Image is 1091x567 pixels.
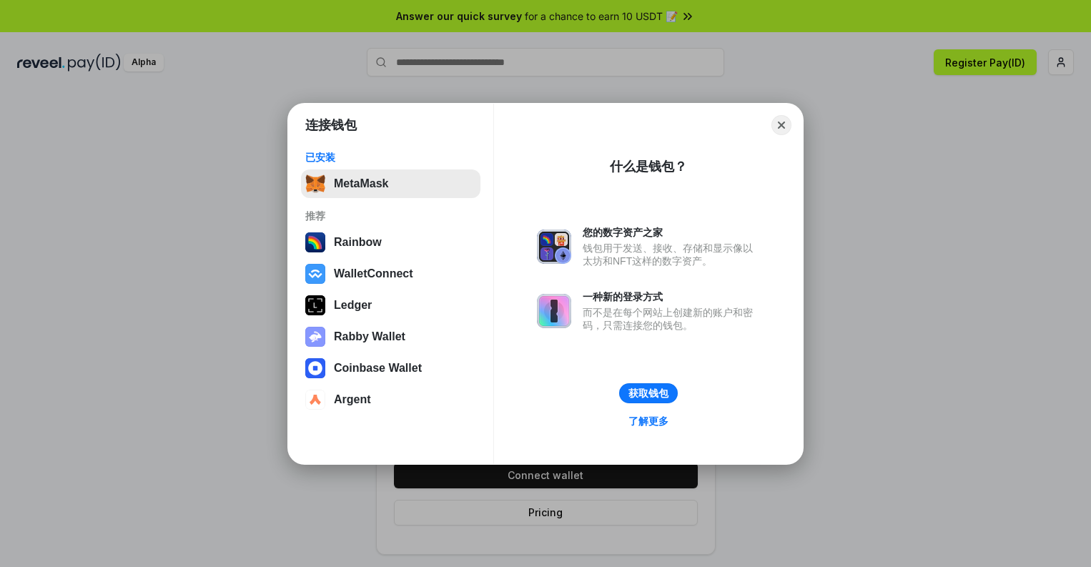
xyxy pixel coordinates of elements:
img: svg+xml,%3Csvg%20width%3D%2228%22%20height%3D%2228%22%20viewBox%3D%220%200%2028%2028%22%20fill%3D... [305,358,325,378]
div: 了解更多 [628,415,668,428]
button: WalletConnect [301,260,480,288]
div: Coinbase Wallet [334,362,422,375]
div: 获取钱包 [628,387,668,400]
div: 什么是钱包？ [610,158,687,175]
div: Rabby Wallet [334,330,405,343]
img: svg+xml,%3Csvg%20xmlns%3D%22http%3A%2F%2Fwww.w3.org%2F2000%2Fsvg%22%20fill%3D%22none%22%20viewBox... [305,327,325,347]
div: Rainbow [334,236,382,249]
a: 了解更多 [620,412,677,430]
div: Argent [334,393,371,406]
img: svg+xml,%3Csvg%20width%3D%2228%22%20height%3D%2228%22%20viewBox%3D%220%200%2028%2028%22%20fill%3D... [305,264,325,284]
div: 您的数字资产之家 [583,226,760,239]
button: Rabby Wallet [301,322,480,351]
div: 已安装 [305,151,476,164]
button: Rainbow [301,228,480,257]
div: 而不是在每个网站上创建新的账户和密码，只需连接您的钱包。 [583,306,760,332]
img: svg+xml,%3Csvg%20fill%3D%22none%22%20height%3D%2233%22%20viewBox%3D%220%200%2035%2033%22%20width%... [305,174,325,194]
button: Close [771,115,791,135]
img: svg+xml,%3Csvg%20width%3D%22120%22%20height%3D%22120%22%20viewBox%3D%220%200%20120%20120%22%20fil... [305,232,325,252]
div: 钱包用于发送、接收、存储和显示像以太坊和NFT这样的数字资产。 [583,242,760,267]
div: 一种新的登录方式 [583,290,760,303]
h1: 连接钱包 [305,117,357,134]
img: svg+xml,%3Csvg%20xmlns%3D%22http%3A%2F%2Fwww.w3.org%2F2000%2Fsvg%22%20width%3D%2228%22%20height%3... [305,295,325,315]
img: svg+xml,%3Csvg%20width%3D%2228%22%20height%3D%2228%22%20viewBox%3D%220%200%2028%2028%22%20fill%3D... [305,390,325,410]
div: Ledger [334,299,372,312]
div: WalletConnect [334,267,413,280]
button: Ledger [301,291,480,320]
button: Argent [301,385,480,414]
img: svg+xml,%3Csvg%20xmlns%3D%22http%3A%2F%2Fwww.w3.org%2F2000%2Fsvg%22%20fill%3D%22none%22%20viewBox... [537,230,571,264]
button: Coinbase Wallet [301,354,480,383]
img: svg+xml,%3Csvg%20xmlns%3D%22http%3A%2F%2Fwww.w3.org%2F2000%2Fsvg%22%20fill%3D%22none%22%20viewBox... [537,294,571,328]
div: 推荐 [305,209,476,222]
button: 获取钱包 [619,383,678,403]
div: MetaMask [334,177,388,190]
button: MetaMask [301,169,480,198]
